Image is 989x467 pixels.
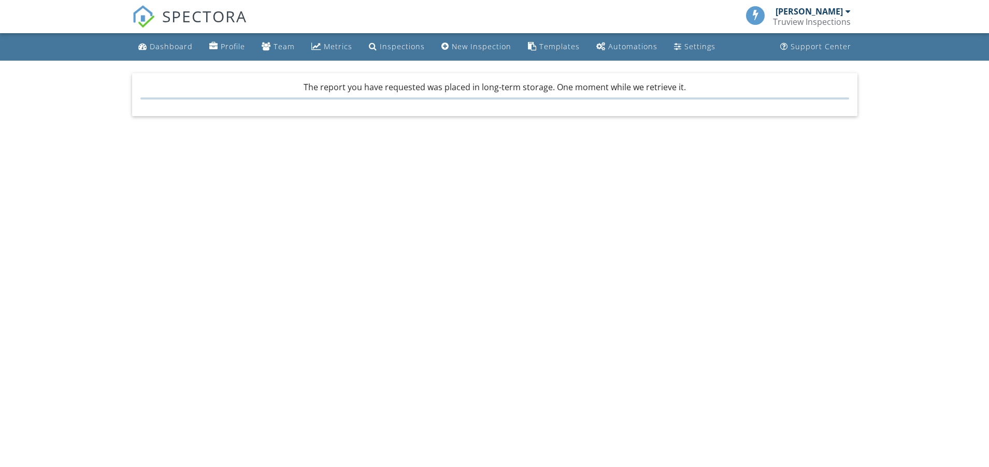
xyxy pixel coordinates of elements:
[221,41,245,51] div: Profile
[524,37,584,56] a: Templates
[162,5,247,27] span: SPECTORA
[452,41,511,51] div: New Inspection
[773,17,851,27] div: Truview Inspections
[670,37,720,56] a: Settings
[150,41,193,51] div: Dashboard
[132,5,155,28] img: The Best Home Inspection Software - Spectora
[608,41,657,51] div: Automations
[307,37,356,56] a: Metrics
[132,14,247,36] a: SPECTORA
[380,41,425,51] div: Inspections
[140,81,849,99] div: The report you have requested was placed in long-term storage. One moment while we retrieve it.
[791,41,851,51] div: Support Center
[437,37,515,56] a: New Inspection
[684,41,715,51] div: Settings
[592,37,662,56] a: Automations (Basic)
[257,37,299,56] a: Team
[776,6,843,17] div: [PERSON_NAME]
[205,37,249,56] a: Company Profile
[134,37,197,56] a: Dashboard
[539,41,580,51] div: Templates
[365,37,429,56] a: Inspections
[776,37,855,56] a: Support Center
[324,41,352,51] div: Metrics
[274,41,295,51] div: Team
